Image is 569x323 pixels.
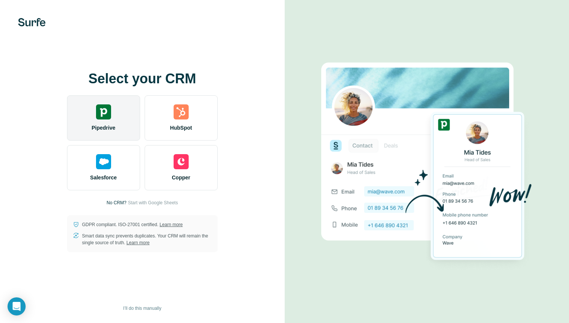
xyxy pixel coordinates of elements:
[118,303,166,314] button: I’ll do this manually
[321,50,532,274] img: PIPEDRIVE image
[8,297,26,315] div: Open Intercom Messenger
[174,104,189,119] img: hubspot's logo
[127,240,149,245] a: Learn more
[82,233,212,246] p: Smart data sync prevents duplicates. Your CRM will remain the single source of truth.
[160,222,183,227] a: Learn more
[90,174,117,181] span: Salesforce
[128,199,178,206] button: Start with Google Sheets
[18,18,46,26] img: Surfe's logo
[172,174,190,181] span: Copper
[107,199,127,206] p: No CRM?
[123,305,161,312] span: I’ll do this manually
[174,154,189,169] img: copper's logo
[67,71,218,86] h1: Select your CRM
[96,104,111,119] img: pipedrive's logo
[92,124,115,132] span: Pipedrive
[82,221,183,228] p: GDPR compliant. ISO-27001 certified.
[96,154,111,169] img: salesforce's logo
[170,124,192,132] span: HubSpot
